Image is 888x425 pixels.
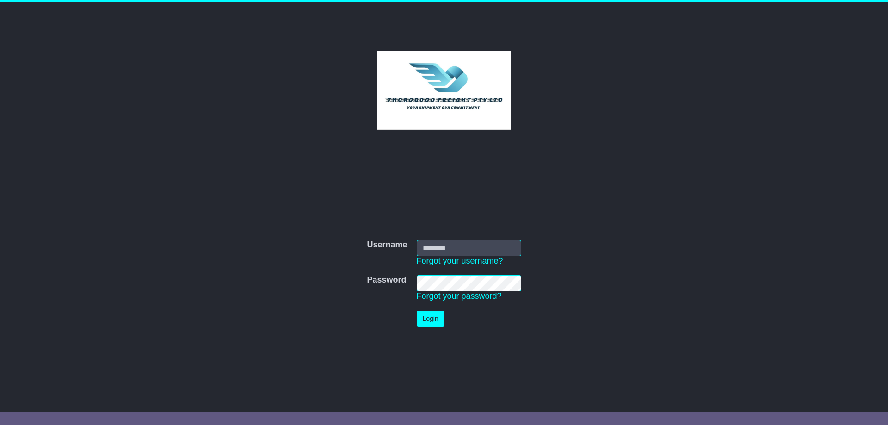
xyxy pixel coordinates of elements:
[417,311,444,327] button: Login
[367,240,407,250] label: Username
[417,256,503,265] a: Forgot your username?
[377,51,512,130] img: Thorogood Freight Pty Ltd
[417,291,502,301] a: Forgot your password?
[367,275,406,285] label: Password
